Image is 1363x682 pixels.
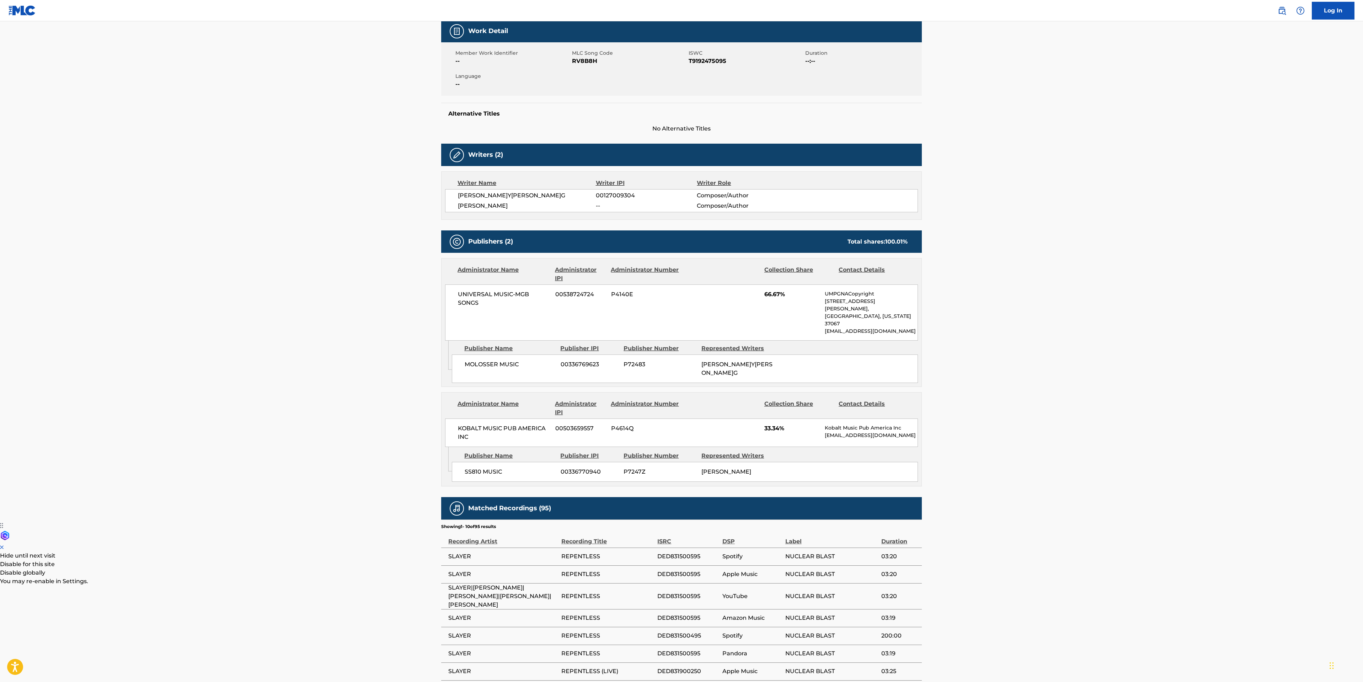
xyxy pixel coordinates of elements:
[453,238,461,246] img: Publishers
[448,110,915,117] h5: Alternative Titles
[657,667,718,676] span: DED831900250
[1296,6,1305,15] img: help
[441,124,922,133] span: No Alternative Titles
[458,191,596,200] span: [PERSON_NAME]Y[PERSON_NAME]G
[572,57,687,65] span: RV8B8H
[881,592,918,601] span: 03:20
[1327,648,1363,682] iframe: Chat Widget
[722,592,782,601] span: YouTube
[458,202,596,210] span: [PERSON_NAME]
[596,191,697,200] span: 00127009304
[555,290,606,299] span: 00538724724
[458,266,550,283] div: Administrator Name
[701,468,751,475] span: [PERSON_NAME]
[764,266,833,283] div: Collection Share
[465,468,555,476] span: SS810 MUSIC
[689,57,803,65] span: T9192475095
[657,632,718,640] span: DED831500495
[764,400,833,417] div: Collection Share
[465,360,555,369] span: MOLOSSER MUSIC
[561,360,618,369] span: 00336769623
[764,290,819,299] span: 66.67%
[885,238,908,245] span: 100.01 %
[464,452,555,460] div: Publisher Name
[458,400,550,417] div: Administrator Name
[611,424,680,433] span: P4614Q
[825,327,918,335] p: [EMAIL_ADDRESS][DOMAIN_NAME]
[722,632,782,640] span: Spotify
[561,592,654,601] span: REPENTLESS
[624,452,696,460] div: Publisher Number
[624,360,696,369] span: P72483
[697,191,789,200] span: Composer/Author
[785,614,878,622] span: NUCLEAR BLAST
[1278,6,1286,15] img: search
[453,27,461,36] img: Work Detail
[560,452,618,460] div: Publisher IPI
[697,202,789,210] span: Composer/Author
[624,344,696,353] div: Publisher Number
[1275,4,1289,18] a: Public Search
[555,266,605,283] div: Administrator IPI
[825,432,918,439] p: [EMAIL_ADDRESS][DOMAIN_NAME]
[448,649,558,658] span: SLAYER
[453,504,461,513] img: Matched Recordings
[701,344,774,353] div: Represented Writers
[468,27,508,35] h5: Work Detail
[785,667,878,676] span: NUCLEAR BLAST
[561,468,618,476] span: 00336770940
[805,49,920,57] span: Duration
[881,667,918,676] span: 03:25
[848,238,908,246] div: Total shares:
[839,266,908,283] div: Contact Details
[805,57,920,65] span: --:--
[555,400,605,417] div: Administrator IPI
[453,151,461,159] img: Writers
[1293,4,1308,18] div: Help
[596,179,697,187] div: Writer IPI
[464,344,555,353] div: Publisher Name
[555,424,606,433] span: 00503659557
[561,667,654,676] span: REPENTLESS (LIVE)
[825,298,918,313] p: [STREET_ADDRESS][PERSON_NAME],
[825,313,918,327] p: [GEOGRAPHIC_DATA], [US_STATE] 37067
[455,80,570,89] span: --
[701,452,774,460] div: Represented Writers
[455,73,570,80] span: Language
[1312,2,1354,20] a: Log In
[561,632,654,640] span: REPENTLESS
[611,266,680,283] div: Administrator Number
[657,649,718,658] span: DED831500595
[458,179,596,187] div: Writer Name
[458,424,550,441] span: KOBALT MUSIC PUB AMERICA INC
[611,400,680,417] div: Administrator Number
[1330,655,1334,676] div: Drag
[881,632,918,640] span: 200:00
[722,614,782,622] span: Amazon Music
[624,468,696,476] span: P7247Z
[455,49,570,57] span: Member Work Identifier
[881,649,918,658] span: 03:19
[9,5,36,16] img: MLC Logo
[458,290,550,307] span: UNIVERSAL MUSIC-MGB SONGS
[657,614,718,622] span: DED831500595
[448,632,558,640] span: SLAYER
[561,614,654,622] span: REPENTLESS
[455,57,570,65] span: --
[697,179,789,187] div: Writer Role
[560,344,618,353] div: Publisher IPI
[448,584,558,609] span: SLAYER|[PERSON_NAME]|[PERSON_NAME]|[PERSON_NAME]|[PERSON_NAME]
[657,592,718,601] span: DED831500595
[689,49,803,57] span: ISWC
[561,649,654,658] span: REPENTLESS
[572,49,687,57] span: MLC Song Code
[785,649,878,658] span: NUCLEAR BLAST
[785,592,878,601] span: NUCLEAR BLAST
[881,614,918,622] span: 03:19
[701,361,773,376] span: [PERSON_NAME]Y[PERSON_NAME]G
[468,151,503,159] h5: Writers (2)
[825,290,918,298] p: UMPGNACopyright
[839,400,908,417] div: Contact Details
[468,504,551,512] h5: Matched Recordings (95)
